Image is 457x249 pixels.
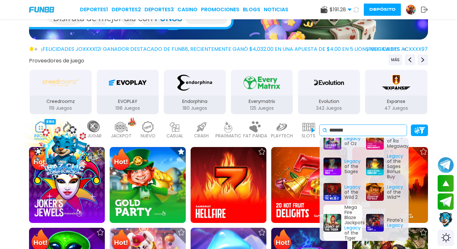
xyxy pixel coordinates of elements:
[311,74,347,92] img: Evolution
[97,98,159,105] p: EVOPLAY
[107,74,148,92] img: EVOPLAY
[141,133,155,139] p: NUEVO
[191,147,266,223] img: Hellfire
[80,6,108,14] a: Deportes1
[29,147,105,223] img: Joker's Jewels
[414,127,425,134] img: Platform Filter
[438,211,454,228] button: Contact customer service
[110,147,185,223] img: Gold Party
[438,230,454,246] div: Switch theme
[231,98,293,105] p: Everymatrix
[110,148,131,173] img: Hot
[41,45,406,53] span: ¡FELICIDADES joxxxx12! GANADOR DESTACADO DE FUN88, RECIENTEMENTE GANÓ $4,032.00 EN UNA APUESTA DE...
[264,6,288,14] a: NOTICIAS
[32,120,96,184] img: Image Link
[302,121,315,133] img: slots_light.webp
[43,74,79,92] img: Creedroomz
[30,148,51,173] img: Hot
[174,74,215,92] img: Endorphina
[418,54,428,65] button: Next providers
[302,133,315,139] p: SLOTS
[438,175,454,192] button: scroll up
[406,5,416,14] img: Avatar
[115,121,128,133] img: jackpot_light.webp
[242,74,282,92] img: Everymatrix
[381,74,412,92] img: Expanse
[330,6,352,14] span: $ 191.28
[161,69,228,115] button: Endorphina
[363,69,430,115] button: Expanse
[201,6,239,14] a: Promociones
[168,121,181,133] img: casual_light.webp
[94,69,161,115] button: EVOPLAY
[112,6,141,14] a: Deportes2
[249,121,262,133] img: fat_panda_light.webp
[406,5,421,15] a: Avatar
[177,6,197,14] a: CASINO
[97,105,159,112] p: 198 Juegos
[364,4,401,16] button: Depósito
[111,133,132,139] p: JACKPOT
[142,121,154,133] img: new_light.webp
[438,157,454,173] button: Join telegram channel
[144,6,174,14] a: Deportes3
[164,105,226,112] p: 180 Juegos
[405,54,415,65] button: Previous providers
[389,54,402,65] button: Previous providers
[195,121,208,133] img: crash_light.webp
[30,105,92,112] p: 119 Juegos
[45,119,56,124] div: 9180
[27,69,94,115] button: Creedroomz
[295,69,363,115] button: Evolution
[298,98,360,105] p: Evolution
[365,98,427,105] p: Expanse
[30,98,92,105] p: Creedroomz
[222,121,235,133] img: pragmatic_light.webp
[271,133,293,139] p: PLAYTECH
[243,133,267,139] p: FAT PANDA
[29,7,54,12] img: Company Logo
[438,193,454,210] button: Join telegram
[228,69,295,115] button: Everymatrix
[29,57,84,64] button: Proveedores de juego
[128,117,136,126] img: hot
[166,133,183,139] p: CASUAL
[231,105,293,112] p: 125 Juegos
[298,105,360,112] p: 342 Juegos
[215,133,241,139] p: PRAGMATIC
[243,6,260,14] a: BLOGS
[365,105,427,112] p: 47 Juegos
[164,98,226,105] p: Endorphina
[194,133,209,139] p: CRASH
[275,121,288,133] img: playtech_light.webp
[271,147,347,223] img: 20 Hot Fruit Delights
